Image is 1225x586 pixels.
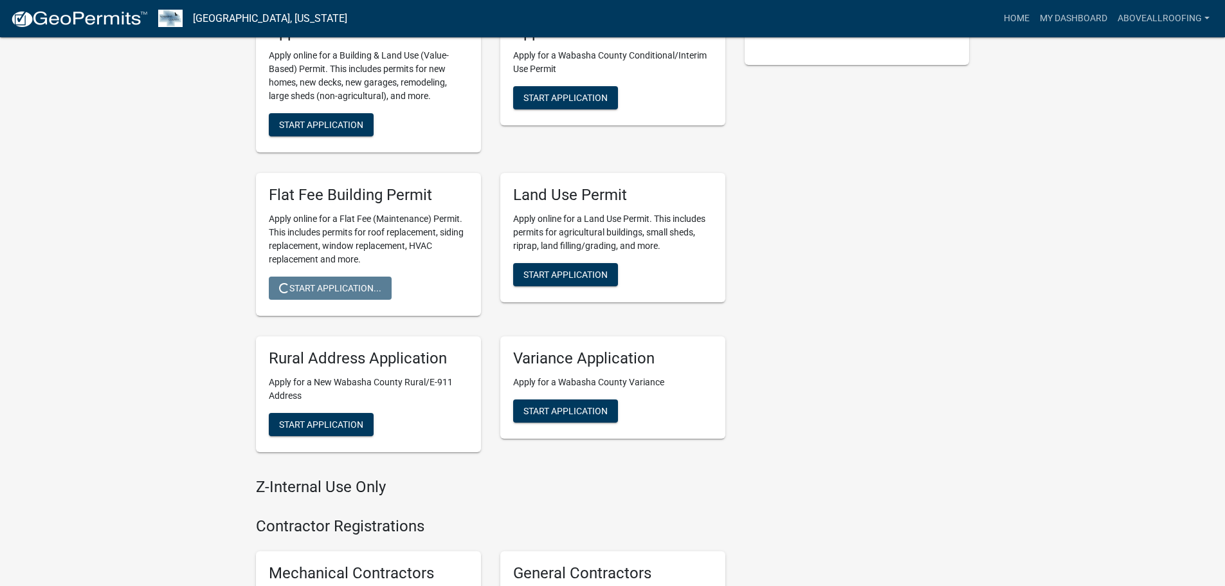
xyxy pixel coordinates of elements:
p: Apply online for a Land Use Permit. This includes permits for agricultural buildings, small sheds... [513,212,712,253]
button: Start Application [513,263,618,286]
a: Home [999,6,1035,31]
span: Start Application [279,419,363,430]
a: [GEOGRAPHIC_DATA], [US_STATE] [193,8,347,30]
p: Apply online for a Flat Fee (Maintenance) Permit. This includes permits for roof replacement, sid... [269,212,468,266]
span: Start Application [523,406,608,416]
img: Wabasha County, Minnesota [158,10,183,27]
a: AboveAllRoofing [1112,6,1215,31]
span: Start Application... [279,283,381,293]
a: My Dashboard [1035,6,1112,31]
span: Start Application [523,270,608,280]
h5: Land Use Permit [513,186,712,205]
span: Start Application [523,93,608,103]
p: Apply for a New Wabasha County Rural/E-911 Address [269,376,468,403]
h4: Contractor Registrations [256,517,725,536]
p: Apply for a Wabasha County Conditional/Interim Use Permit [513,49,712,76]
h4: Z-Internal Use Only [256,478,725,497]
h5: Mechanical Contractors [269,564,468,583]
h5: Flat Fee Building Permit [269,186,468,205]
h5: General Contractors [513,564,712,583]
p: Apply online for a Building & Land Use (Value-Based) Permit. This includes permits for new homes,... [269,49,468,103]
button: Start Application [269,113,374,136]
button: Start Application [513,399,618,423]
h5: Variance Application [513,349,712,368]
p: Apply for a Wabasha County Variance [513,376,712,389]
button: Start Application... [269,277,392,300]
h5: Rural Address Application [269,349,468,368]
button: Start Application [269,413,374,436]
span: Start Application [279,120,363,130]
button: Start Application [513,86,618,109]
